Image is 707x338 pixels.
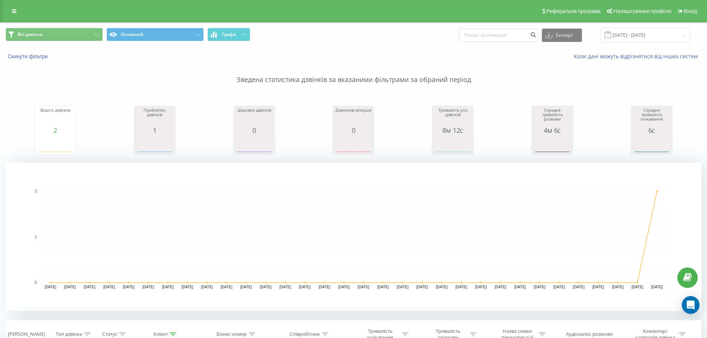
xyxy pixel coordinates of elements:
p: Зведена статистика дзвінків за вказаними фільтрами за обраний період [6,60,701,85]
div: 4м 6с [534,127,571,134]
text: [DATE] [84,285,96,289]
input: Пошук за номером [459,29,538,42]
div: Аудіозапис розмови [566,331,613,338]
text: [DATE] [416,285,428,289]
text: [DATE] [181,285,193,289]
div: 2 [37,127,74,134]
div: Всього дзвінків [37,108,74,127]
svg: A chart. [434,134,471,156]
text: [DATE] [318,285,330,289]
svg: A chart. [6,163,701,311]
text: [DATE] [45,285,56,289]
text: [DATE] [162,285,174,289]
a: Коли дані можуть відрізнятися вiд інших систем [574,53,701,60]
span: Реферальна програма [546,8,601,14]
text: [DATE] [475,285,487,289]
div: Бізнес номер [216,331,247,338]
text: [DATE] [201,285,213,289]
text: [DATE] [377,285,389,289]
text: [DATE] [514,285,526,289]
text: [DATE] [632,285,644,289]
text: 2 [35,189,37,193]
text: [DATE] [455,285,467,289]
button: Основний [107,28,204,41]
div: Статус [102,331,117,338]
div: Співробітник [289,331,320,338]
text: [DATE] [651,285,663,289]
button: Графік [207,28,250,41]
div: Open Intercom Messenger [682,296,700,314]
button: Скинути фільтри [6,53,52,60]
button: Експорт [542,29,582,42]
text: [DATE] [221,285,233,289]
span: Графік [222,32,236,37]
div: 1 [136,127,173,134]
div: Середня тривалість розмови [534,108,571,127]
text: [DATE] [358,285,370,289]
div: Прийнятих дзвінків [136,108,173,127]
div: Дзвонили вперше [335,108,372,127]
text: [DATE] [495,285,507,289]
text: [DATE] [338,285,350,289]
div: [PERSON_NAME] [8,331,45,338]
div: Середня тривалість очікування [633,108,670,127]
text: [DATE] [573,285,585,289]
button: Всі дзвінки [6,28,103,41]
text: [DATE] [612,285,624,289]
text: [DATE] [240,285,252,289]
text: 0 [35,280,37,285]
text: [DATE] [592,285,604,289]
text: [DATE] [397,285,409,289]
div: Клієнт [154,331,168,338]
div: 8м 12с [434,127,471,134]
div: Тип дзвінка [56,331,82,338]
text: [DATE] [534,285,546,289]
text: [DATE] [103,285,115,289]
svg: A chart. [236,134,273,156]
text: [DATE] [553,285,565,289]
svg: A chart. [335,134,372,156]
div: 0 [236,127,273,134]
span: Налаштування профілю [613,8,671,14]
div: 0 [335,127,372,134]
svg: A chart. [633,134,670,156]
div: 6с [633,127,670,134]
span: Всі дзвінки [18,32,42,37]
text: [DATE] [279,285,291,289]
text: [DATE] [436,285,448,289]
text: 1 [35,235,37,239]
text: [DATE] [299,285,311,289]
svg: A chart. [136,134,173,156]
text: [DATE] [143,285,154,289]
div: Тривалість усіх дзвінків [434,108,471,127]
text: [DATE] [260,285,272,289]
div: Цільових дзвінків [236,108,273,127]
text: [DATE] [123,285,135,289]
svg: A chart. [534,134,571,156]
span: Вихід [684,8,697,14]
text: [DATE] [64,285,76,289]
svg: A chart. [37,134,74,156]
